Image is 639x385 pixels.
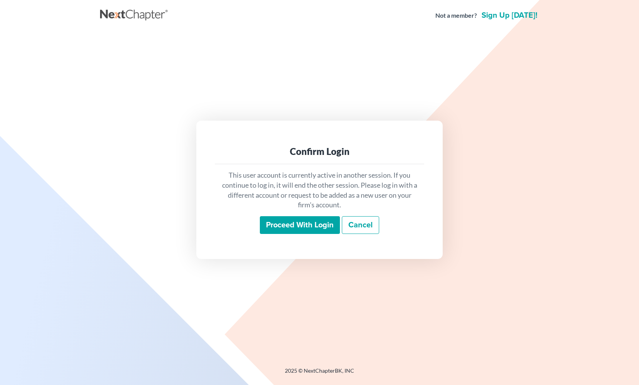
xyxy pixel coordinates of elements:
div: Confirm Login [221,145,418,158]
strong: Not a member? [435,11,477,20]
input: Proceed with login [260,216,340,234]
p: This user account is currently active in another session. If you continue to log in, it will end ... [221,170,418,210]
a: Sign up [DATE]! [480,12,539,19]
div: 2025 © NextChapterBK, INC [100,367,539,381]
a: Cancel [342,216,379,234]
